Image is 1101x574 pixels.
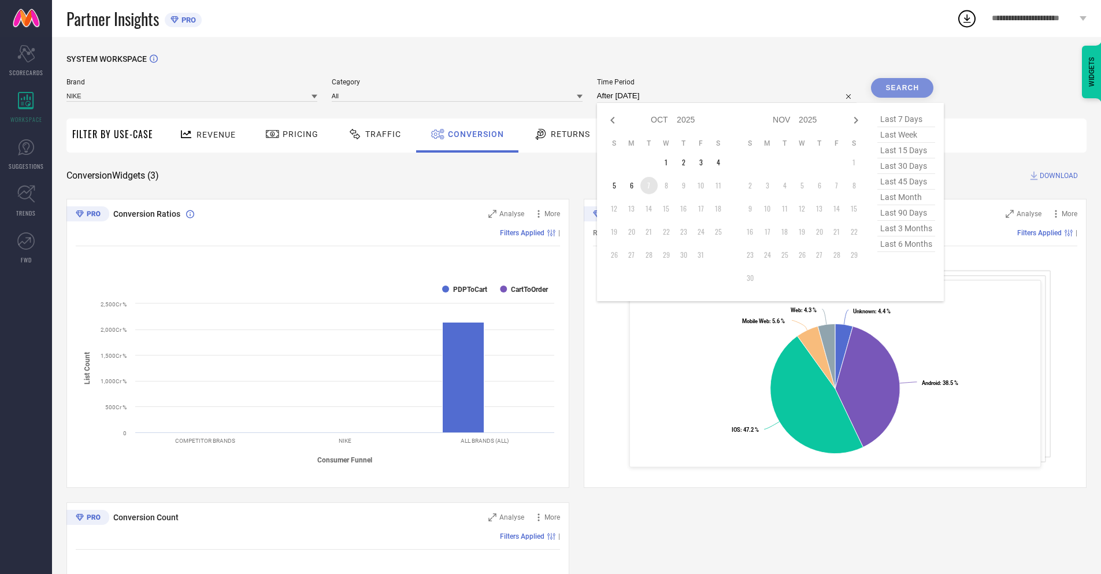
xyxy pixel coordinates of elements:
td: Wed Oct 22 2025 [658,223,675,240]
svg: Zoom [488,513,496,521]
td: Thu Nov 06 2025 [811,177,828,194]
td: Sun Nov 09 2025 [742,200,759,217]
th: Friday [692,139,710,148]
th: Wednesday [658,139,675,148]
th: Friday [828,139,846,148]
td: Wed Oct 08 2025 [658,177,675,194]
td: Tue Nov 11 2025 [776,200,794,217]
span: WORKSPACE [10,115,42,124]
td: Sat Oct 04 2025 [710,154,727,171]
th: Sunday [606,139,623,148]
text: NIKE [339,438,351,444]
span: Partner Insights [66,7,159,31]
span: | [1076,229,1077,237]
td: Sat Oct 25 2025 [710,223,727,240]
span: PRO [179,16,196,24]
td: Thu Nov 27 2025 [811,246,828,264]
span: SUGGESTIONS [9,162,44,171]
span: TRENDS [16,209,36,217]
td: Wed Nov 12 2025 [794,200,811,217]
th: Thursday [811,139,828,148]
text: 2,500Cr % [101,301,127,308]
span: Revenue (% share) [593,229,650,237]
th: Tuesday [776,139,794,148]
tspan: Android [922,380,940,386]
td: Tue Nov 04 2025 [776,177,794,194]
tspan: Consumer Funnel [317,456,372,464]
td: Mon Oct 13 2025 [623,200,640,217]
th: Saturday [846,139,863,148]
td: Fri Oct 17 2025 [692,200,710,217]
tspan: IOS [732,427,740,433]
td: Fri Oct 24 2025 [692,223,710,240]
span: Conversion Ratios [113,209,180,219]
span: Category [332,78,583,86]
span: Returns [551,129,590,139]
text: : 47.2 % [732,427,759,433]
th: Saturday [710,139,727,148]
span: Traffic [365,129,401,139]
td: Fri Nov 21 2025 [828,223,846,240]
text: 2,000Cr % [101,327,127,333]
th: Sunday [742,139,759,148]
span: last 30 days [877,158,935,174]
td: Wed Oct 01 2025 [658,154,675,171]
span: Filters Applied [500,532,544,540]
td: Fri Nov 07 2025 [828,177,846,194]
text: 1,500Cr % [101,353,127,359]
td: Sun Nov 30 2025 [742,269,759,287]
span: last 7 days [877,112,935,127]
td: Mon Nov 17 2025 [759,223,776,240]
th: Monday [759,139,776,148]
div: Premium [66,510,109,527]
text: COMPETITOR BRANDS [175,438,235,444]
td: Sun Oct 26 2025 [606,246,623,264]
span: Revenue [197,130,236,139]
td: Mon Nov 24 2025 [759,246,776,264]
svg: Zoom [1006,210,1014,218]
div: Premium [584,206,627,224]
span: Filters Applied [500,229,544,237]
td: Mon Nov 03 2025 [759,177,776,194]
span: last 15 days [877,143,935,158]
td: Sat Nov 01 2025 [846,154,863,171]
span: Filter By Use-Case [72,127,153,141]
span: Pricing [283,129,318,139]
td: Fri Oct 10 2025 [692,177,710,194]
td: Sat Oct 18 2025 [710,200,727,217]
span: last month [877,190,935,205]
span: Conversion Count [113,513,179,522]
td: Sun Oct 05 2025 [606,177,623,194]
span: FWD [21,255,32,264]
td: Sat Nov 15 2025 [846,200,863,217]
span: last 6 months [877,236,935,252]
td: Sat Nov 29 2025 [846,246,863,264]
span: last week [877,127,935,143]
span: Filters Applied [1017,229,1062,237]
span: Conversion [448,129,504,139]
input: Select time period [597,89,857,103]
td: Mon Nov 10 2025 [759,200,776,217]
td: Fri Oct 03 2025 [692,154,710,171]
text: PDPToCart [453,286,487,294]
text: : 4.4 % [853,308,891,314]
span: SYSTEM WORKSPACE [66,54,147,64]
td: Tue Oct 14 2025 [640,200,658,217]
span: DOWNLOAD [1040,170,1078,182]
span: last 3 months [877,221,935,236]
span: Analyse [499,513,524,521]
td: Wed Nov 26 2025 [794,246,811,264]
td: Tue Nov 25 2025 [776,246,794,264]
svg: Zoom [488,210,496,218]
span: SCORECARDS [9,68,43,77]
td: Thu Nov 13 2025 [811,200,828,217]
span: last 90 days [877,205,935,221]
text: ALL BRANDS (ALL) [461,438,509,444]
text: 1,000Cr % [101,378,127,384]
text: 0 [123,430,127,436]
div: Premium [66,206,109,224]
tspan: List Count [83,351,91,384]
td: Wed Nov 19 2025 [794,223,811,240]
tspan: Unknown [853,308,875,314]
text: 500Cr % [105,404,127,410]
